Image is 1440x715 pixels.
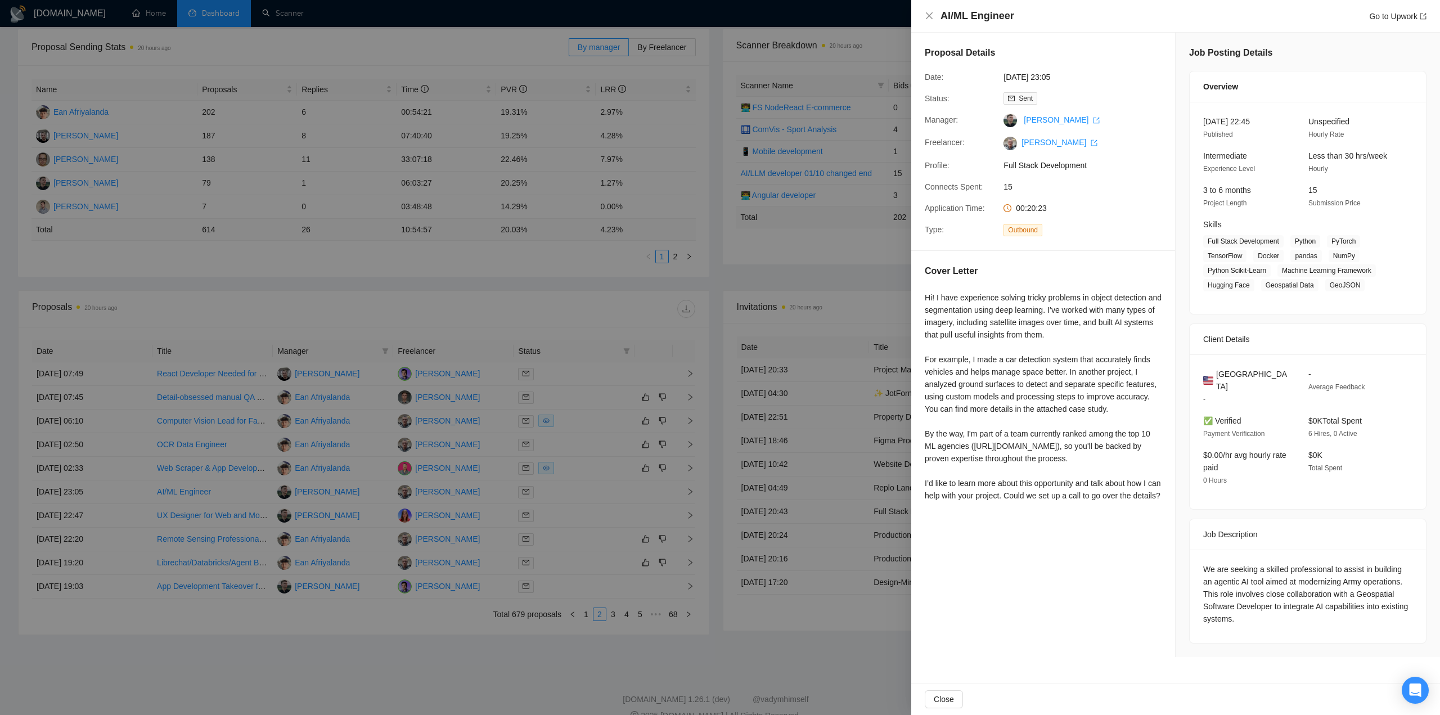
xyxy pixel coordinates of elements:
span: Sent [1019,95,1033,102]
span: $0.00/hr avg hourly rate paid [1203,451,1286,472]
span: close [925,11,934,20]
span: NumPy [1329,250,1360,262]
span: Manager: [925,115,958,124]
span: 6 Hires, 0 Active [1308,430,1357,438]
span: 15 [1003,181,1172,193]
button: Close [925,11,934,21]
span: Profile: [925,161,949,170]
img: c1bNrUOrIEmA2SDtewR3WpNv7SkIxnDdgK3S8ypKRFOUbGnZCdITuHNnm2tSkd8DQG [1003,137,1017,150]
a: [PERSON_NAME] export [1021,138,1097,147]
span: Less than 30 hrs/week [1308,151,1387,160]
span: Outbound [1003,224,1042,236]
div: Hi! I have experience solving tricky problems in object detection and segmentation using deep lea... [925,291,1162,502]
span: Freelancer: [925,138,965,147]
span: $0K Total Spent [1308,416,1362,425]
span: Hourly [1308,165,1328,173]
span: 15 [1308,186,1317,195]
span: PyTorch [1327,235,1360,248]
h4: AI/ML Engineer [940,9,1014,23]
span: TensorFlow [1203,250,1246,262]
span: Application Time: [925,204,985,213]
span: Published [1203,131,1233,138]
span: pandas [1290,250,1321,262]
span: Docker [1253,250,1284,262]
span: mail [1008,95,1015,102]
span: 00:20:23 [1016,204,1047,213]
div: Job Description [1203,519,1412,550]
span: Geospatial Data [1261,279,1318,291]
span: Overview [1203,80,1238,93]
span: Skills [1203,220,1222,229]
span: clock-circle [1003,204,1011,212]
span: Python [1290,235,1320,248]
span: [DATE] 22:45 [1203,117,1250,126]
span: 3 to 6 months [1203,186,1251,195]
a: [PERSON_NAME] export [1024,115,1100,124]
span: 0 Hours [1203,476,1227,484]
span: [GEOGRAPHIC_DATA] [1216,368,1290,393]
span: export [1420,13,1426,20]
span: export [1091,140,1097,146]
span: Type: [925,225,944,234]
a: Go to Upworkexport [1369,12,1426,21]
span: Close [934,693,954,705]
span: Status: [925,94,949,103]
span: Machine Learning Framework [1277,264,1376,277]
span: Date: [925,73,943,82]
h5: Job Posting Details [1189,46,1272,60]
div: Open Intercom Messenger [1402,677,1429,704]
span: ✅ Verified [1203,416,1241,425]
h5: Proposal Details [925,46,995,60]
span: [DATE] 23:05 [1003,71,1172,83]
span: $0K [1308,451,1322,460]
button: Close [925,690,963,708]
span: export [1093,117,1100,124]
img: 🇺🇸 [1203,374,1213,386]
span: Connects Spent: [925,182,983,191]
span: Submission Price [1308,199,1361,207]
div: Client Details [1203,324,1412,354]
span: Hugging Face [1203,279,1254,291]
span: Payment Verification [1203,430,1264,438]
span: Total Spent [1308,464,1342,472]
span: - [1203,395,1205,403]
span: GeoJSON [1325,279,1365,291]
span: Project Length [1203,199,1246,207]
span: Average Feedback [1308,383,1365,391]
span: Hourly Rate [1308,131,1344,138]
span: Experience Level [1203,165,1255,173]
span: Full Stack Development [1203,235,1284,248]
span: Python Scikit-Learn [1203,264,1271,277]
div: We are seeking a skilled professional to assist in building an agentic AI tool aimed at modernizi... [1203,563,1412,625]
span: Intermediate [1203,151,1247,160]
h5: Cover Letter [925,264,978,278]
span: Unspecified [1308,117,1349,126]
span: Full Stack Development [1003,159,1172,172]
span: - [1308,370,1311,379]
